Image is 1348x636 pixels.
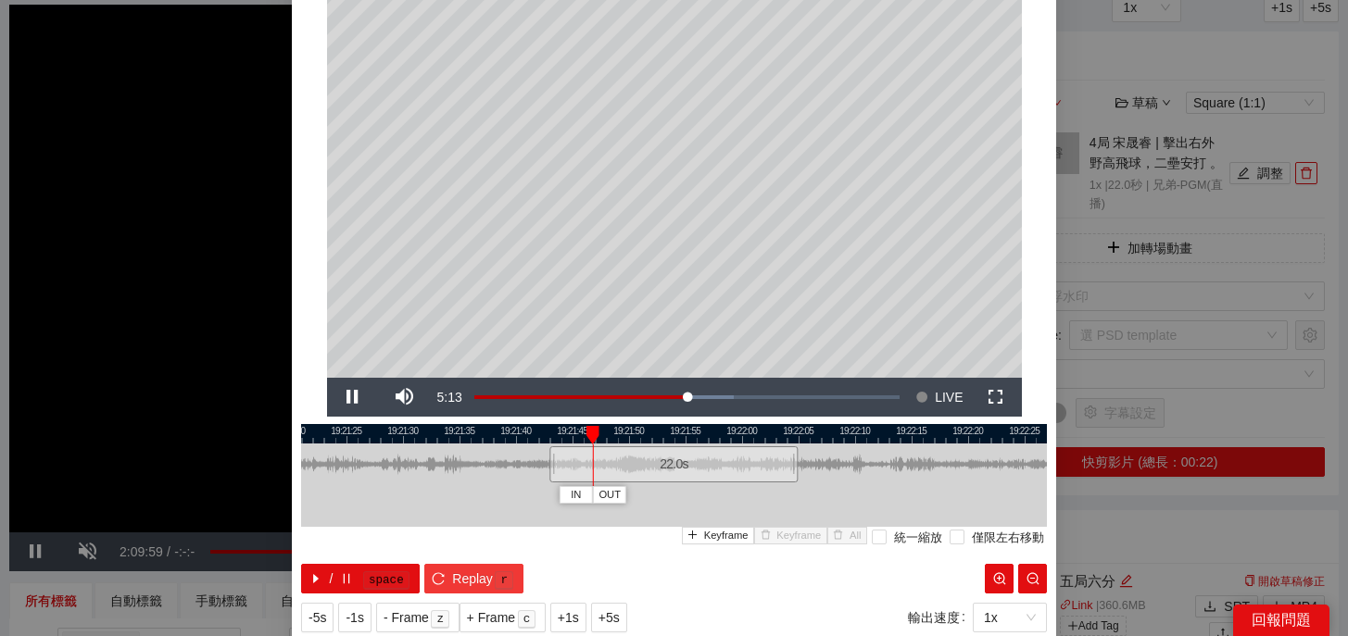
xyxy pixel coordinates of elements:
[474,395,901,399] div: Progress Bar
[591,603,627,632] button: +5s
[309,572,322,587] span: caret-right
[682,527,755,544] button: plusKeyframe
[598,607,620,628] span: +5s
[935,378,963,417] span: LIVE
[518,610,536,629] kbd: c
[452,568,493,589] span: Replay
[571,487,581,504] span: IN
[1018,564,1047,593] button: zoom-out
[550,603,586,632] button: +1s
[424,564,523,593] button: reloadReplayr
[985,564,1014,593] button: zoom-in
[1027,572,1039,587] span: zoom-out
[301,564,420,593] button: caret-right/pausespace
[432,572,445,587] span: reload
[687,530,698,542] span: plus
[363,571,409,590] kbd: space
[754,527,827,544] button: deleteKeyframe
[340,572,353,587] span: pause
[993,572,1006,587] span: zoom-in
[330,568,334,589] span: /
[460,603,546,632] button: + Framec
[558,607,579,628] span: +1s
[384,607,429,628] span: - Frame
[309,607,326,628] span: -5s
[495,571,513,590] kbd: r
[827,527,867,544] button: deleteAll
[593,486,626,504] button: OUT
[376,603,460,632] button: - Framez
[549,446,798,482] div: 22.0 s
[970,378,1022,417] button: Fullscreen
[964,530,1052,548] span: 僅限左右移動
[327,378,379,417] button: Pause
[1233,605,1329,636] div: 回報問題
[379,378,431,417] button: Mute
[598,487,621,504] span: OUT
[887,530,950,548] span: 統一縮放
[437,390,462,405] span: 5:13
[704,528,749,544] span: Keyframe
[431,610,449,629] kbd: z
[908,603,973,632] label: 輸出速度
[984,604,1036,631] span: 1x
[301,603,334,632] button: -5s
[346,607,363,628] span: -1s
[338,603,371,632] button: -1s
[909,378,969,417] button: Seek to live, currently behind live
[560,486,593,504] button: IN
[467,607,516,628] span: + Frame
